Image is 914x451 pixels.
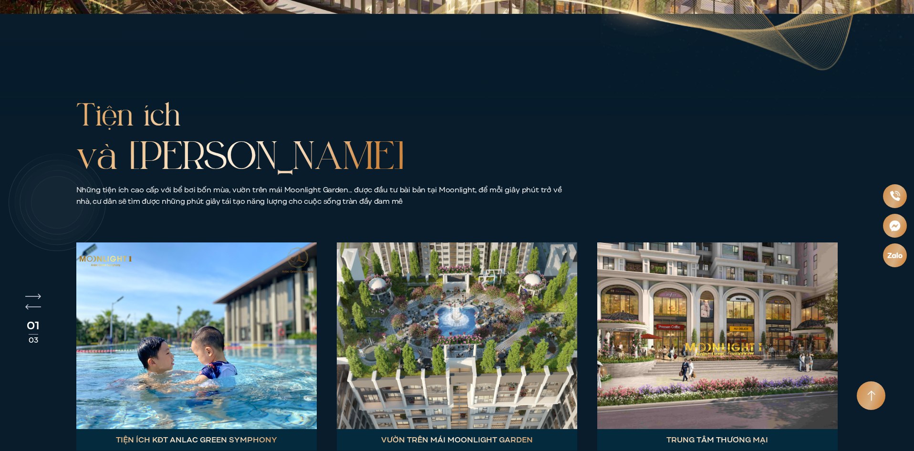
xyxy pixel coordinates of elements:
img: Arrow icon [867,390,875,401]
h3: Tiện ích KĐT Anlac Green Symphony [76,429,317,451]
p: Những tiện ích cao cấp với bể bơi bốn mùa, vườn trên mái Moonlight Garden... được đâ... [76,184,562,207]
h3: Trung tâm Thương mại [597,429,838,451]
img: Vườn trên mái Moonlight Garden [337,242,577,429]
span: Tiện ích [76,96,404,137]
img: Zalo icon [887,250,904,260]
img: Trung tâm Thương mại [597,242,838,429]
h3: Vườn trên mái Moonlight Garden [337,429,577,451]
div: 01 [25,317,41,334]
img: Phone icon [889,190,901,202]
div: Next slide [25,294,41,299]
div: 03 [29,334,38,346]
img: Messenger icon [888,219,902,232]
img: Tiện ích KĐT Anlac Green Symphony [76,242,317,429]
h2: và [PERSON_NAME] [76,96,405,184]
